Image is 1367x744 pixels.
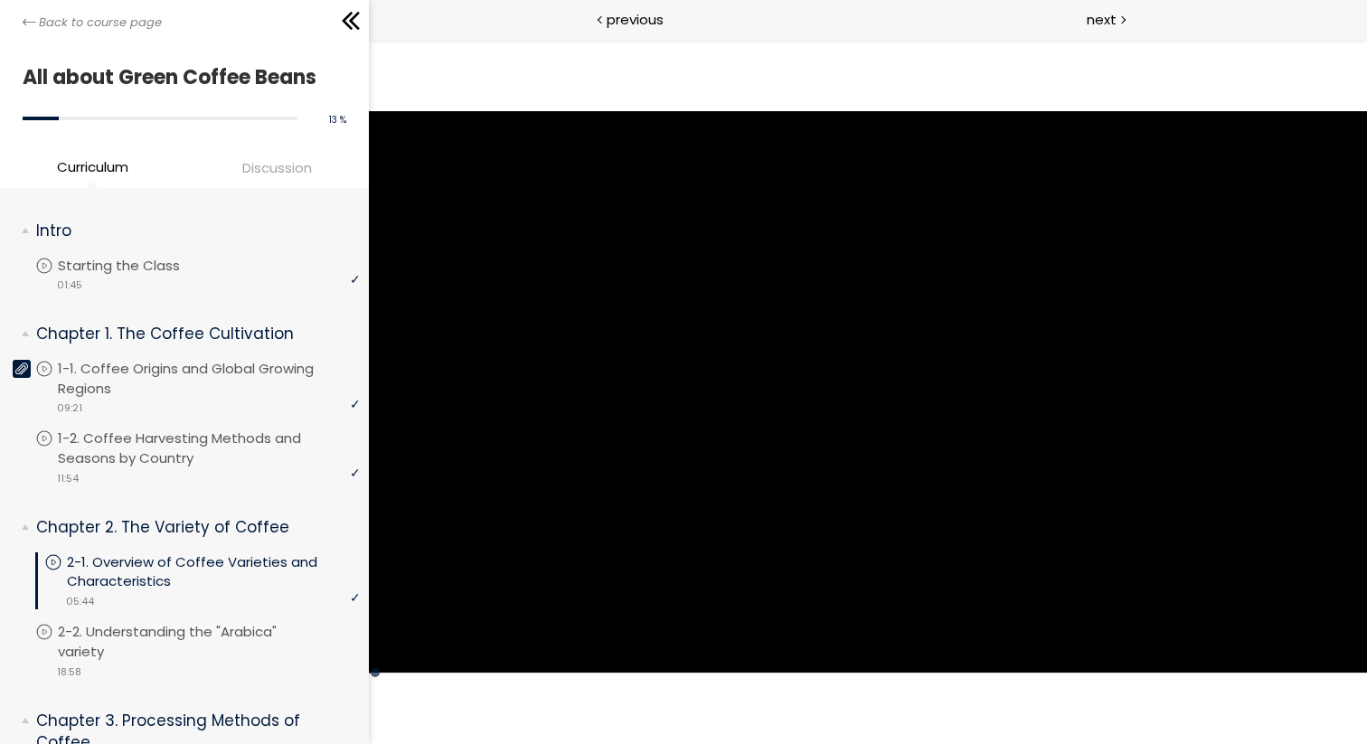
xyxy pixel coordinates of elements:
[329,113,346,127] span: 13 %
[58,256,216,276] p: Starting the Class
[58,622,360,662] p: 2-2. Understanding the "Arabica" variety
[242,157,312,178] span: Discussion
[23,61,337,94] h1: All about Green Coffee Beans
[1087,9,1117,30] span: next
[36,323,346,345] p: Chapter 1. The Coffee Cultivation
[57,156,128,177] span: Curriculum
[67,552,360,592] p: 2-1. Overview of Coffee Varieties and Characteristics
[36,220,346,242] p: Intro
[607,9,664,30] span: previous
[58,359,360,399] p: 1-1. Coffee Origins and Global Growing Regions
[57,664,81,680] span: 18:58
[36,516,346,539] p: Chapter 2. The Variety of Coffee
[66,594,94,609] span: 05:44
[57,471,79,486] span: 11:54
[57,278,82,293] span: 01:45
[57,400,82,416] span: 09:21
[39,14,162,32] span: Back to course page
[23,14,162,32] a: Back to course page
[58,429,360,468] p: 1-2. Coffee Harvesting Methods and Seasons by Country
